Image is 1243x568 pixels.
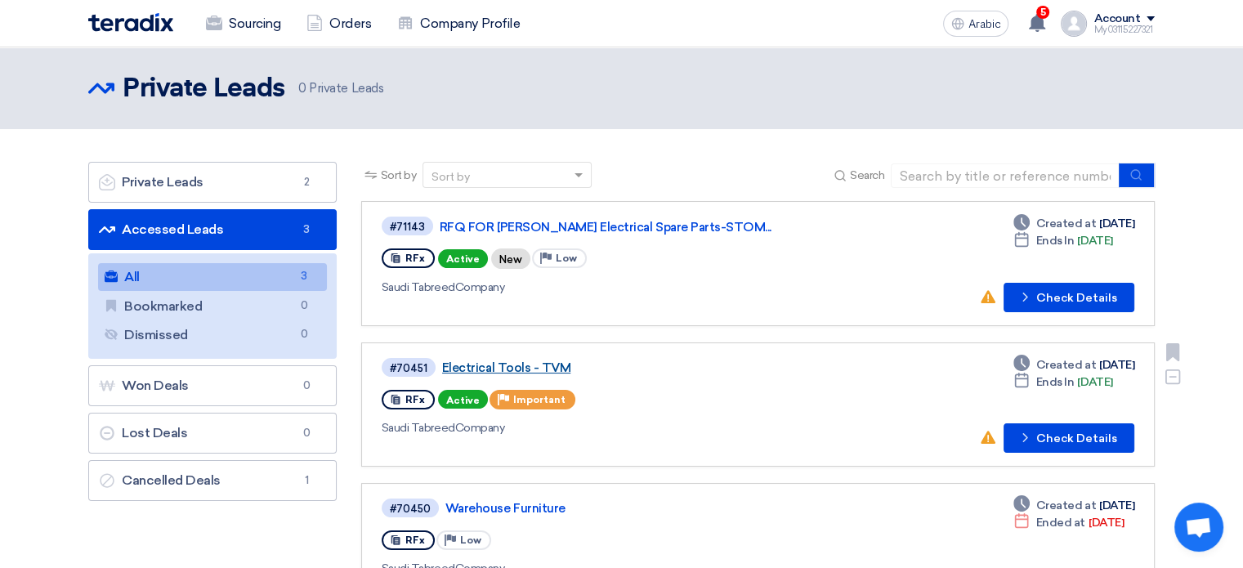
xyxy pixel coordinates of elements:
[1004,283,1134,312] button: Check Details
[193,6,293,42] a: Sourcing
[891,163,1120,188] input: Search by title or reference number
[382,280,455,294] font: Saudi Tabreed
[1036,217,1096,230] font: Created at
[1061,11,1087,37] img: profile_test.png
[88,209,337,250] a: Accessed Leads3
[122,221,223,237] font: Accessed Leads
[88,13,173,32] img: Teradix logo
[1036,375,1075,389] font: Ends In
[303,223,310,235] font: 3
[122,378,189,393] font: Won Deals
[445,501,854,516] a: Warehouse Furniture
[303,176,309,188] font: 2
[124,327,188,342] font: Dismissed
[1089,516,1124,530] font: [DATE]
[850,168,884,182] font: Search
[405,253,425,264] font: RFx
[445,501,566,516] font: Warehouse Furniture
[405,534,425,546] font: RFx
[455,280,505,294] font: Company
[298,81,306,96] font: 0
[556,253,577,264] font: Low
[88,460,337,501] a: Cancelled Deals1
[390,503,431,515] font: #70450
[405,394,425,405] font: RFx
[309,81,383,96] font: Private Leads
[1004,423,1134,453] button: Check Details
[1077,375,1112,389] font: [DATE]
[390,362,427,374] font: #70451
[446,394,480,405] font: Active
[1093,11,1140,25] font: Account
[88,162,337,203] a: Private Leads2
[1036,291,1117,305] font: Check Details
[300,328,307,340] font: 0
[302,379,310,391] font: 0
[442,360,851,375] a: Electrical Tools - TVM
[88,365,337,406] a: Won Deals0
[431,170,470,184] font: Sort by
[1036,516,1085,530] font: Ended at
[381,168,417,182] font: Sort by
[513,394,566,405] font: Important
[1036,358,1096,372] font: Created at
[122,425,187,441] font: Lost Deals
[968,17,1000,31] font: Arabic
[1036,499,1096,512] font: Created at
[1174,503,1223,552] a: Open chat
[124,269,140,284] font: All
[1036,234,1075,248] font: Ends In
[300,299,307,311] font: 0
[1040,7,1046,18] font: 5
[229,16,280,31] font: Sourcing
[440,220,848,235] a: RFQ FOR [PERSON_NAME] Electrical Spare Parts-STOM...
[302,427,310,439] font: 0
[1093,25,1152,35] font: My03115227321
[301,270,307,282] font: 3
[455,421,505,435] font: Company
[442,360,570,375] font: Electrical Tools - TVM
[460,534,481,546] font: Low
[943,11,1008,37] button: Arabic
[440,220,771,235] font: RFQ FOR [PERSON_NAME] Electrical Spare Parts-STOM...
[293,6,384,42] a: Orders
[1077,234,1112,248] font: [DATE]
[88,413,337,454] a: Lost Deals0
[329,16,371,31] font: Orders
[122,174,203,190] font: Private Leads
[382,421,455,435] font: Saudi Tabreed
[1099,358,1134,372] font: [DATE]
[304,474,308,486] font: 1
[123,76,285,102] font: Private Leads
[499,253,522,266] font: New
[420,16,520,31] font: Company Profile
[124,298,202,314] font: Bookmarked
[122,472,221,488] font: Cancelled Deals
[1036,432,1117,445] font: Check Details
[390,221,425,233] font: #71143
[1099,499,1134,512] font: [DATE]
[446,253,480,265] font: Active
[1099,217,1134,230] font: [DATE]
